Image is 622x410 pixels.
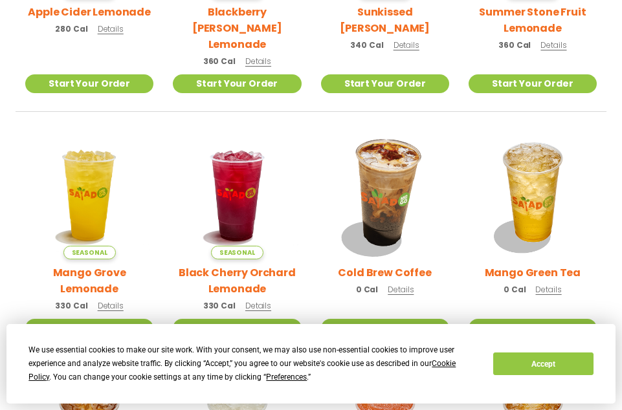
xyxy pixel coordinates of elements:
[173,264,301,297] h2: Black Cherry Orchard Lemonade
[493,352,593,375] button: Accept
[245,300,271,311] span: Details
[211,246,263,259] span: Seasonal
[321,74,449,93] a: Start Your Order
[25,319,153,338] a: Start Your Order
[63,246,116,259] span: Seasonal
[469,74,597,93] a: Start Your Order
[388,284,414,295] span: Details
[321,4,449,36] h2: Sunkissed [PERSON_NAME]
[28,343,478,384] div: We use essential cookies to make our site work. With your consent, we may also use non-essential ...
[356,284,378,296] span: 0 Cal
[98,23,124,34] span: Details
[245,56,271,67] span: Details
[55,300,87,312] span: 330 Cal
[25,74,153,93] a: Start Your Order
[173,74,301,93] a: Start Your Order
[338,264,431,281] h2: Cold Brew Coffee
[25,264,153,297] h2: Mango Grove Lemonade
[309,120,460,271] img: Product photo for Cold Brew Coffee
[266,372,307,382] span: Preferences
[25,131,153,259] img: Product photo for Mango Grove Lemonade
[540,39,566,50] span: Details
[173,131,301,259] img: Product photo for Black Cherry Orchard Lemonade
[173,4,301,52] h2: Blackberry [PERSON_NAME] Lemonade
[28,4,151,20] h2: Apple Cider Lemonade
[6,324,616,404] div: Cookie Consent Prompt
[98,300,124,311] span: Details
[55,23,87,35] span: 280 Cal
[350,39,383,51] span: 340 Cal
[535,284,561,295] span: Details
[498,39,531,51] span: 360 Cal
[485,264,581,281] h2: Mango Green Tea
[469,4,597,36] h2: Summer Stone Fruit Lemonade
[203,300,236,312] span: 330 Cal
[173,319,301,338] a: Start Your Order
[203,56,236,67] span: 360 Cal
[504,284,526,296] span: 0 Cal
[394,39,419,50] span: Details
[469,131,597,259] img: Product photo for Mango Green Tea
[469,319,597,338] a: Start Your Order
[321,319,449,338] a: Start Your Order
